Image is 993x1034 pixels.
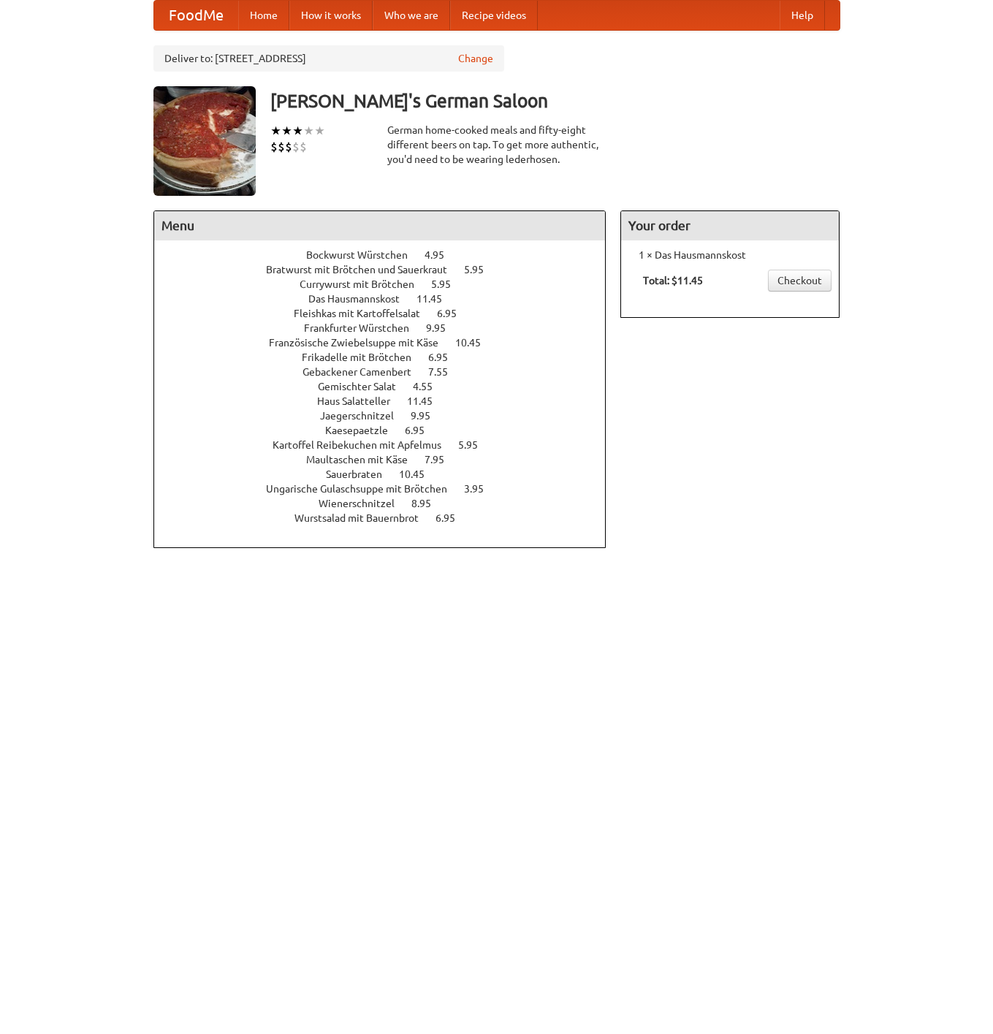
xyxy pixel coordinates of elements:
span: 5.95 [464,264,498,275]
a: Wurstsalad mit Bauernbrot 6.95 [294,512,482,524]
li: ★ [270,123,281,139]
span: Kaesepaetzle [325,425,403,436]
span: Jaegerschnitzel [320,410,408,422]
li: $ [278,139,285,155]
a: Französische Zwiebelsuppe mit Käse 10.45 [269,337,508,349]
a: Kartoffel Reibekuchen mit Apfelmus 5.95 [273,439,505,451]
span: 9.95 [411,410,445,422]
span: 6.95 [428,351,463,363]
a: FoodMe [154,1,238,30]
span: 3.95 [464,483,498,495]
li: ★ [303,123,314,139]
h4: Your order [621,211,839,240]
span: Gebackener Camenbert [303,366,426,378]
span: Sauerbraten [326,468,397,480]
li: 1 × Das Hausmannskost [628,248,832,262]
span: 8.95 [411,498,446,509]
img: angular.jpg [153,86,256,196]
b: Total: $11.45 [643,275,703,286]
a: Wienerschnitzel 8.95 [319,498,458,509]
span: Kartoffel Reibekuchen mit Apfelmus [273,439,456,451]
a: Frikadelle mit Brötchen 6.95 [302,351,475,363]
span: Wienerschnitzel [319,498,409,509]
li: $ [300,139,307,155]
span: Frikadelle mit Brötchen [302,351,426,363]
li: ★ [314,123,325,139]
a: Fleishkas mit Kartoffelsalat 6.95 [294,308,484,319]
a: Help [780,1,825,30]
span: Wurstsalad mit Bauernbrot [294,512,433,524]
span: 7.95 [425,454,459,465]
a: Jaegerschnitzel 9.95 [320,410,457,422]
span: Maultaschen mit Käse [306,454,422,465]
a: Gebackener Camenbert 7.55 [303,366,475,378]
span: 11.45 [416,293,457,305]
span: Französische Zwiebelsuppe mit Käse [269,337,453,349]
a: Bockwurst Würstchen 4.95 [306,249,471,261]
span: Haus Salatteller [317,395,405,407]
span: Ungarische Gulaschsuppe mit Brötchen [266,483,462,495]
a: Currywurst mit Brötchen 5.95 [300,278,478,290]
span: 11.45 [407,395,447,407]
div: Deliver to: [STREET_ADDRESS] [153,45,504,72]
a: Sauerbraten 10.45 [326,468,452,480]
a: Frankfurter Würstchen 9.95 [304,322,473,334]
span: Das Hausmannskost [308,293,414,305]
div: German home-cooked meals and fifty-eight different beers on tap. To get more authentic, you'd nee... [387,123,606,167]
span: Gemischter Salat [318,381,411,392]
li: $ [270,139,278,155]
li: ★ [292,123,303,139]
span: 10.45 [399,468,439,480]
span: 4.55 [413,381,447,392]
span: 10.45 [455,337,495,349]
a: Bratwurst mit Brötchen und Sauerkraut 5.95 [266,264,511,275]
h4: Menu [154,211,606,240]
a: Who we are [373,1,450,30]
a: Kaesepaetzle 6.95 [325,425,452,436]
span: 5.95 [431,278,465,290]
span: Frankfurter Würstchen [304,322,424,334]
span: 6.95 [437,308,471,319]
span: 6.95 [435,512,470,524]
a: Das Hausmannskost 11.45 [308,293,469,305]
span: Bratwurst mit Brötchen und Sauerkraut [266,264,462,275]
li: $ [285,139,292,155]
a: Gemischter Salat 4.55 [318,381,460,392]
a: Maultaschen mit Käse 7.95 [306,454,471,465]
span: 7.55 [428,366,463,378]
h3: [PERSON_NAME]'s German Saloon [270,86,840,115]
a: Recipe videos [450,1,538,30]
span: 6.95 [405,425,439,436]
span: Currywurst mit Brötchen [300,278,429,290]
span: Bockwurst Würstchen [306,249,422,261]
li: $ [292,139,300,155]
a: How it works [289,1,373,30]
a: Checkout [768,270,832,292]
a: Change [458,51,493,66]
a: Haus Salatteller 11.45 [317,395,460,407]
a: Home [238,1,289,30]
span: Fleishkas mit Kartoffelsalat [294,308,435,319]
span: 5.95 [458,439,492,451]
span: 9.95 [426,322,460,334]
span: 4.95 [425,249,459,261]
a: Ungarische Gulaschsuppe mit Brötchen 3.95 [266,483,511,495]
li: ★ [281,123,292,139]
